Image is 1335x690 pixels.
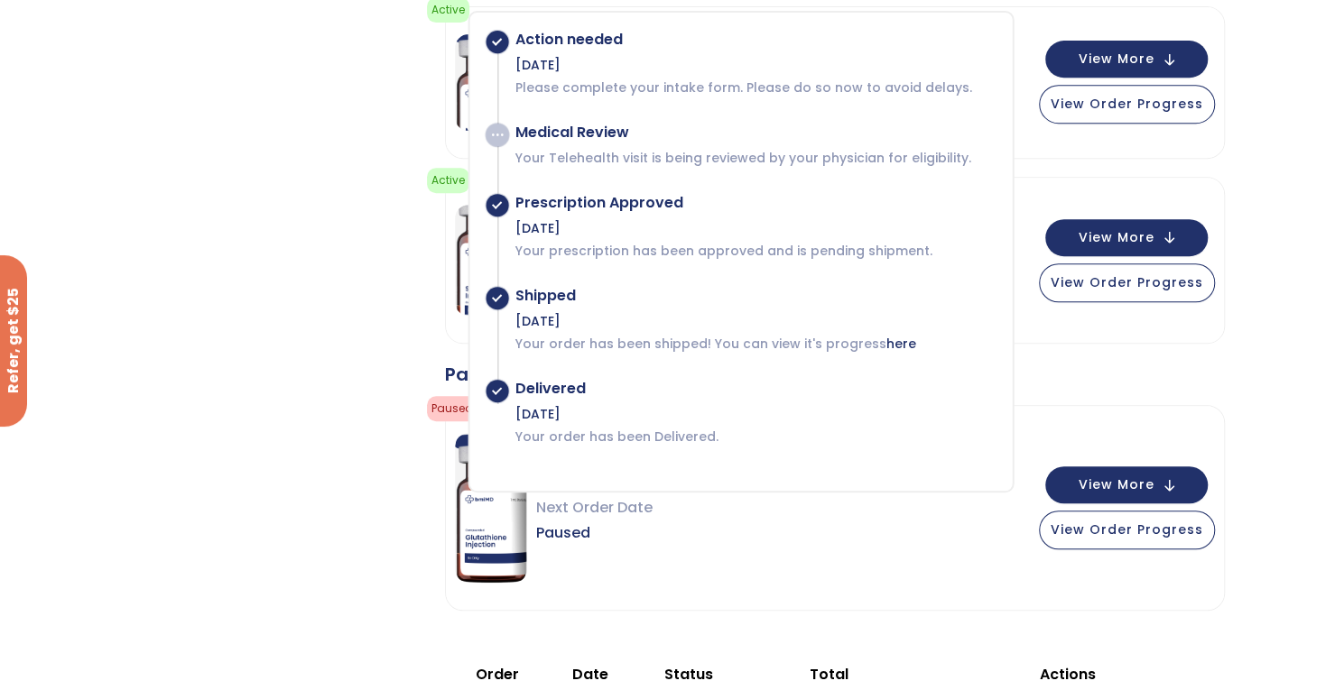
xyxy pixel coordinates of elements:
p: Your order has been shipped! You can view it's progress [515,335,994,353]
img: Sermorelin 3 Month Plan [455,205,527,317]
span: Order [476,664,519,685]
div: Action needed [515,31,994,49]
button: View More [1045,466,1208,503]
span: View Order Progress [1051,95,1203,113]
div: Paused Subscriptions [445,362,1225,387]
button: View Order Progress [1039,263,1215,302]
div: [DATE] [515,405,994,423]
span: Next Order Date [536,495,799,520]
span: View More [1079,232,1154,244]
a: here [885,335,915,353]
span: Paused [427,396,477,421]
p: Please complete your intake form. Please do so now to avoid delays. [515,78,994,97]
p: Your order has been Delivered. [515,428,994,446]
span: Total [810,664,848,685]
span: View More [1079,53,1154,65]
div: Prescription Approved [515,194,994,212]
button: View Order Progress [1039,85,1215,124]
div: [DATE] [515,56,994,74]
span: Status [664,664,713,685]
span: View Order Progress [1051,520,1203,538]
button: View Order Progress [1039,511,1215,549]
button: View More [1045,219,1208,256]
p: Your Telehealth visit is being reviewed by your physician for eligibility. [515,149,994,167]
img: NAD Injection [455,34,527,131]
span: Actions [1040,664,1096,685]
span: View Order Progress [1051,273,1203,291]
img: Glutathione Injection - Monthly Plan [455,433,527,582]
span: Paused [536,520,799,546]
span: Date [572,664,608,685]
div: [DATE] [515,219,994,237]
button: View More [1045,41,1208,78]
span: Active [427,168,469,193]
div: Shipped [515,287,994,305]
div: Delivered [515,380,994,398]
div: [DATE] [515,312,994,330]
div: Medical Review [515,124,994,142]
p: Your prescription has been approved and is pending shipment. [515,242,994,260]
span: View More [1079,479,1154,491]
